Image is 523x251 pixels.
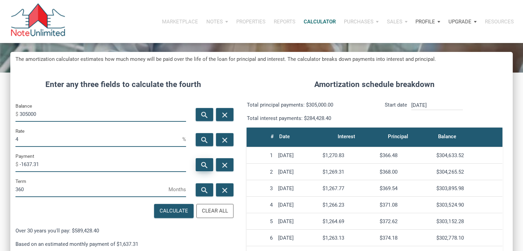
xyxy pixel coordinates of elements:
i: close [221,161,229,170]
i: search [200,186,209,195]
button: search [196,133,213,146]
div: $302,778.10 [436,235,500,241]
button: Properties [232,11,270,32]
span: $ [15,159,20,170]
button: close [216,158,233,171]
div: $368.00 [380,169,431,175]
p: Calculator [304,19,336,25]
div: $374.18 [380,235,431,241]
div: 5 [249,218,273,225]
h4: Enter any three fields to calculate the fourth [15,79,231,90]
button: Upgrade [444,11,481,32]
p: Reports [274,19,295,25]
div: $304,265.52 [436,169,500,175]
div: 2 [249,169,273,175]
div: [DATE] [278,152,317,159]
i: search [200,111,209,119]
div: Interest [337,132,355,141]
input: Payment [20,156,186,172]
div: Clear All [202,207,228,215]
div: Balance [438,132,456,141]
div: 4 [249,202,273,208]
div: Principal [388,132,408,141]
div: Calculate [160,207,188,215]
div: $304,633.52 [436,152,500,159]
span: $ [15,109,20,120]
div: [DATE] [278,235,317,241]
label: Term [15,177,26,185]
i: search [200,161,209,170]
button: close [216,133,233,146]
button: Profile [411,11,444,32]
div: $372.62 [380,218,431,225]
div: $366.48 [380,152,431,159]
p: Marketplace [162,19,198,25]
div: $1,263.13 [323,235,374,241]
a: Calculator [299,11,340,32]
button: close [216,183,233,196]
span: Months [168,184,186,195]
div: [DATE] [278,169,317,175]
label: Rate [15,127,24,135]
button: search [196,158,213,171]
div: $1,270.83 [323,152,374,159]
h4: Amortization schedule breakdown [241,79,508,90]
button: Clear All [196,204,233,218]
div: [DATE] [278,185,317,192]
button: Calculate [154,204,194,218]
div: 3 [249,185,273,192]
i: close [221,111,229,119]
div: $371.08 [380,202,431,208]
div: $1,266.23 [323,202,374,208]
div: $369.54 [380,185,431,192]
p: Resources [485,19,514,25]
i: search [200,136,209,144]
div: # [270,132,273,141]
div: 1 [249,152,273,159]
p: Upgrade [448,19,471,25]
p: Properties [236,19,265,25]
div: [DATE] [278,202,317,208]
i: close [221,136,229,144]
label: Balance [15,102,32,110]
div: $1,267.77 [323,185,374,192]
p: Over 30 years you'll pay: $589,428.40 [15,227,231,235]
h5: The amortization calculator estimates how much money will be paid over the life of the loan for p... [15,55,508,63]
input: Term [15,182,168,197]
div: $1,269.31 [323,169,374,175]
p: Total principal payments: $305,000.00 [247,101,369,109]
div: $303,152.28 [436,218,500,225]
div: $303,895.98 [436,185,500,192]
button: Resources [481,11,518,32]
input: Balance [20,106,186,122]
div: Date [279,132,290,141]
input: Rate [15,131,182,147]
p: Based on an estimated monthly payment of $1,637.31 [15,240,231,248]
img: NoteUnlimited [10,3,66,40]
p: Profile [415,19,435,25]
button: Reports [270,11,299,32]
div: 6 [249,235,273,241]
p: Start date [385,101,407,122]
div: [DATE] [278,218,317,225]
div: $303,524.90 [436,202,500,208]
button: search [196,183,213,196]
span: % [182,134,186,145]
button: search [196,108,213,121]
p: Total interest payments: $284,428.40 [247,114,369,122]
label: Payment [15,152,34,160]
div: $1,264.69 [323,218,374,225]
button: close [216,108,233,121]
i: close [221,186,229,195]
button: Marketplace [158,11,202,32]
